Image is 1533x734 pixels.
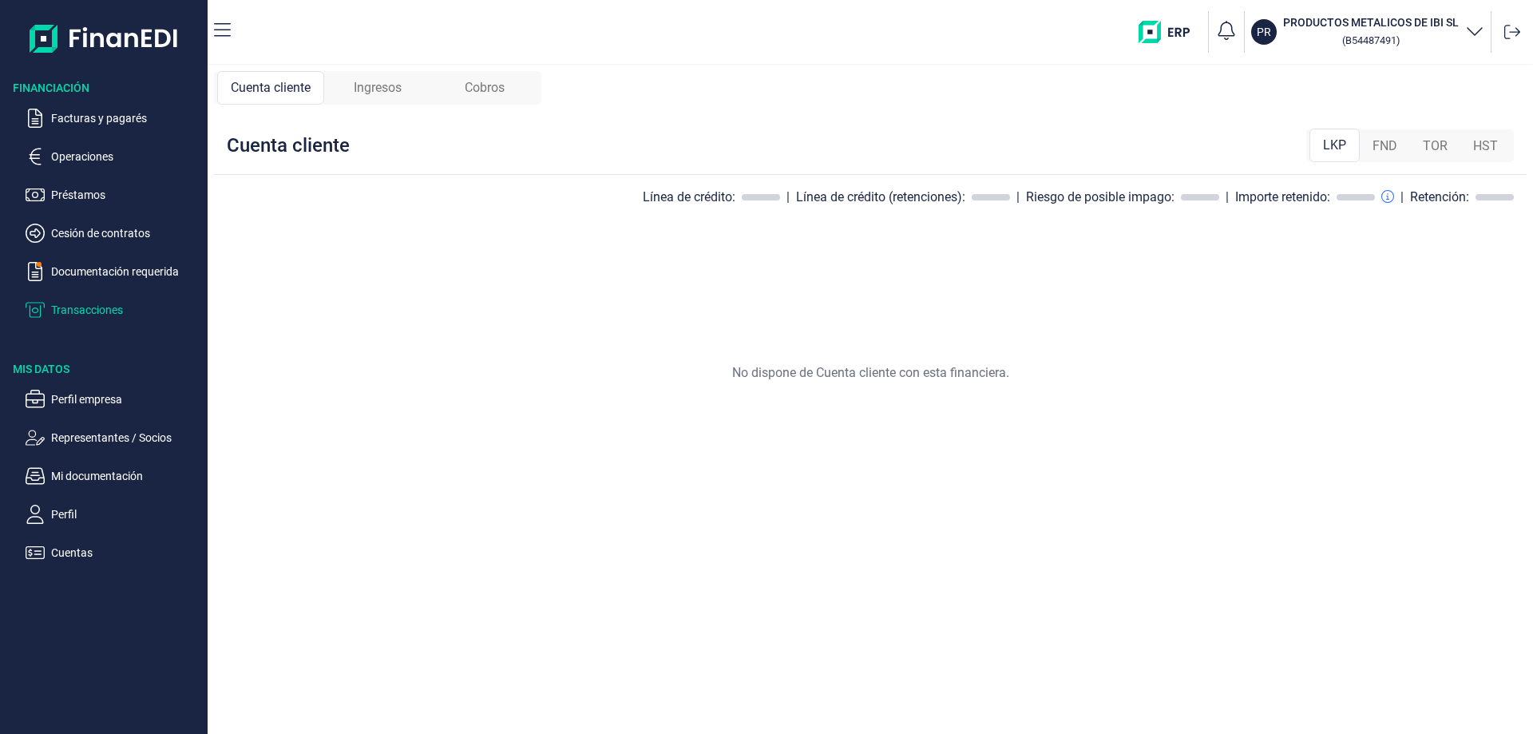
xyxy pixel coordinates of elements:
[732,363,1009,383] p: No dispone de Cuenta cliente con esta financiera.
[1400,188,1404,207] div: |
[26,543,201,562] button: Cuentas
[1309,129,1360,162] div: LKP
[231,78,311,97] span: Cuenta cliente
[786,188,790,207] div: |
[51,300,201,319] p: Transacciones
[465,78,505,97] span: Cobros
[354,78,402,97] span: Ingresos
[26,109,201,128] button: Facturas y pagarés
[26,147,201,166] button: Operaciones
[26,390,201,409] button: Perfil empresa
[51,147,201,166] p: Operaciones
[431,71,538,105] div: Cobros
[1423,137,1448,156] span: TOR
[1226,188,1229,207] div: |
[1323,136,1346,155] span: LKP
[227,133,350,158] div: Cuenta cliente
[1410,130,1460,162] div: TOR
[51,466,201,486] p: Mi documentación
[1251,14,1484,50] button: PRPRODUCTOS METALICOS DE IBI SL (B54487491)
[1257,24,1271,40] p: PR
[26,262,201,281] button: Documentación requerida
[51,505,201,524] p: Perfil
[26,224,201,243] button: Cesión de contratos
[1473,137,1498,156] span: HST
[1410,189,1469,205] div: Retención:
[1373,137,1397,156] span: FND
[51,109,201,128] p: Facturas y pagarés
[51,428,201,447] p: Representantes / Socios
[51,543,201,562] p: Cuentas
[51,390,201,409] p: Perfil empresa
[796,189,965,205] div: Línea de crédito (retenciones):
[1283,14,1459,30] h3: PRODUCTOS METALICOS DE IBI SL
[26,505,201,524] button: Perfil
[217,71,324,105] div: Cuenta cliente
[1360,130,1410,162] div: FND
[643,189,735,205] div: Línea de crédito:
[26,466,201,486] button: Mi documentación
[51,262,201,281] p: Documentación requerida
[26,185,201,204] button: Préstamos
[51,185,201,204] p: Préstamos
[51,224,201,243] p: Cesión de contratos
[1460,130,1511,162] div: HST
[26,300,201,319] button: Transacciones
[1139,21,1202,43] img: erp
[1026,189,1175,205] div: Riesgo de posible impago:
[324,71,431,105] div: Ingresos
[1235,189,1330,205] div: Importe retenido:
[30,13,179,64] img: Logo de aplicación
[1016,188,1020,207] div: |
[1342,34,1400,46] small: Copiar cif
[26,428,201,447] button: Representantes / Socios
